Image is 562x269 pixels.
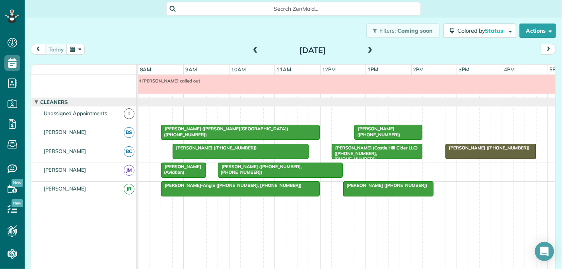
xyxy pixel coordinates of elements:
span: [PERSON_NAME] [42,148,88,154]
span: Filters: [379,27,396,34]
h2: [DATE] [263,46,362,55]
span: [PERSON_NAME] called out [138,78,201,84]
span: ! [124,108,134,119]
div: Open Intercom Messenger [535,242,554,261]
span: 2pm [412,66,426,73]
span: [PERSON_NAME] [42,185,88,192]
span: [PERSON_NAME] ([PHONE_NUMBER]) [354,126,401,137]
span: BC [124,146,134,157]
button: next [541,44,556,55]
span: [PERSON_NAME] (Aviation) [161,164,201,175]
span: JR [124,184,134,194]
button: prev [31,44,46,55]
span: 1pm [366,66,380,73]
span: Cleaners [39,99,69,105]
span: [PERSON_NAME] ([PHONE_NUMBER]) [445,145,530,151]
span: 10am [229,66,247,73]
button: Actions [519,24,556,38]
span: 3pm [457,66,471,73]
span: 12pm [321,66,338,73]
span: [PERSON_NAME] ([PHONE_NUMBER]) [172,145,257,151]
span: Colored by [457,27,506,34]
span: [PERSON_NAME]-Angle ([PHONE_NUMBER], [PHONE_NUMBER]) [161,183,302,188]
span: [PERSON_NAME] ([PERSON_NAME][GEOGRAPHIC_DATA]) ([PHONE_NUMBER]) [161,126,288,137]
span: Status [485,27,504,34]
span: JM [124,165,134,176]
span: [PERSON_NAME] ([PHONE_NUMBER]) [343,183,428,188]
button: today [45,44,67,55]
span: BS [124,127,134,138]
span: 11am [275,66,293,73]
span: [PERSON_NAME] (Castle Hill Cider LLC) ([PHONE_NUMBER], [PHONE_NUMBER]) [331,145,418,162]
button: Colored byStatus [443,24,516,38]
span: Coming soon [397,27,433,34]
span: [PERSON_NAME] ([PHONE_NUMBER], [PHONE_NUMBER]) [218,164,302,175]
span: 4pm [502,66,516,73]
span: New [12,179,23,187]
span: 9am [184,66,198,73]
span: 5pm [548,66,562,73]
span: [PERSON_NAME] [42,129,88,135]
span: Unassigned Appointments [42,110,109,116]
span: [PERSON_NAME] [42,167,88,173]
span: 8am [138,66,153,73]
span: New [12,199,23,207]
